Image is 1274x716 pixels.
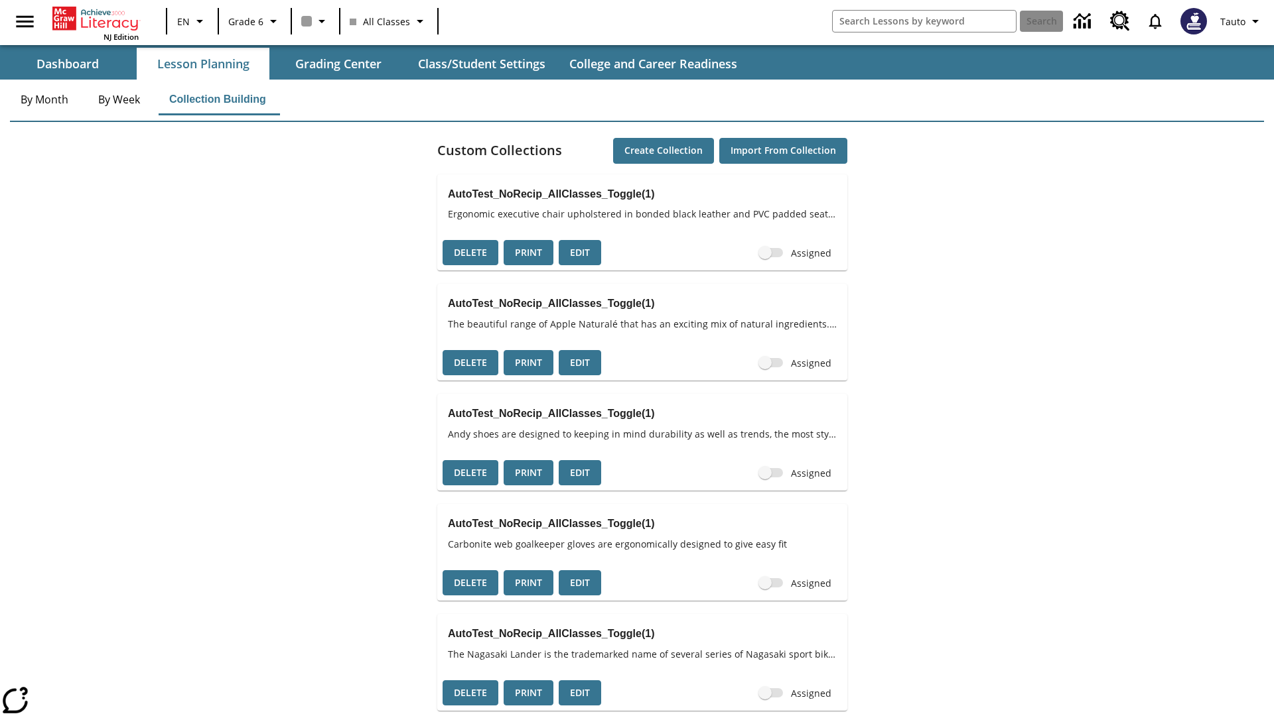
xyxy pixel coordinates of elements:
button: Delete [443,350,498,376]
span: Assigned [791,246,831,260]
a: Resource Center, Will open in new tab [1102,3,1138,39]
button: Import from Collection [719,138,847,164]
button: Grade: Grade 6, Select a grade [223,9,287,33]
span: Tauto [1220,15,1245,29]
button: Select a new avatar [1172,4,1215,38]
button: Edit [559,350,601,376]
h2: Custom Collections [437,140,562,161]
button: Create Collection [613,138,714,164]
button: Print, will open in a new window [504,240,553,266]
button: Print, will open in a new window [504,350,553,376]
button: Delete [443,460,498,486]
button: Grading Center [272,48,405,80]
div: Home [52,4,139,42]
button: Delete [443,570,498,596]
h3: AutoTest_NoRecip_AllClasses_Toggle(1) [448,514,837,533]
button: Edit [559,460,601,486]
button: Lesson Planning [137,48,269,80]
button: Collection Building [159,84,277,115]
button: Edit [559,570,601,596]
button: Class: All Classes, Select your class [344,9,433,33]
a: Data Center [1066,3,1102,40]
span: The Nagasaki Lander is the trademarked name of several series of Nagasaki sport bikes, that start... [448,647,837,661]
h3: AutoTest_NoRecip_AllClasses_Toggle(1) [448,404,837,423]
button: Open side menu [5,2,44,41]
span: Assigned [791,356,831,370]
button: Print, will open in a new window [504,680,553,706]
h3: AutoTest_NoRecip_AllClasses_Toggle(1) [448,294,837,313]
button: By Month [10,84,79,115]
span: Assigned [791,466,831,480]
button: College and Career Readiness [559,48,748,80]
h3: AutoTest_NoRecip_AllClasses_Toggle(1) [448,625,837,643]
span: The beautiful range of Apple Naturalé that has an exciting mix of natural ingredients. With the G... [448,317,837,331]
button: Delete [443,680,498,706]
button: Profile/Settings [1215,9,1269,33]
span: All Classes [350,15,410,29]
span: Assigned [791,576,831,590]
button: Language: EN, Select a language [171,9,214,33]
a: Notifications [1138,4,1172,38]
a: Home [52,5,139,32]
button: Class/Student Settings [407,48,556,80]
button: Print, will open in a new window [504,570,553,596]
button: Delete [443,240,498,266]
span: Ergonomic executive chair upholstered in bonded black leather and PVC padded seat and back for al... [448,207,837,221]
button: Edit [559,680,601,706]
input: search field [833,11,1016,32]
img: Avatar [1180,8,1207,34]
button: Print, will open in a new window [504,460,553,486]
span: Andy shoes are designed to keeping in mind durability as well as trends, the most stylish range o... [448,427,837,441]
span: NJ Edition [104,32,139,42]
span: Carbonite web goalkeeper gloves are ergonomically designed to give easy fit [448,537,837,551]
button: Edit [559,240,601,266]
span: Grade 6 [228,15,263,29]
button: By Week [86,84,152,115]
button: Dashboard [1,48,134,80]
span: Assigned [791,686,831,700]
h3: AutoTest_NoRecip_AllClasses_Toggle(1) [448,185,837,204]
span: EN [177,15,190,29]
